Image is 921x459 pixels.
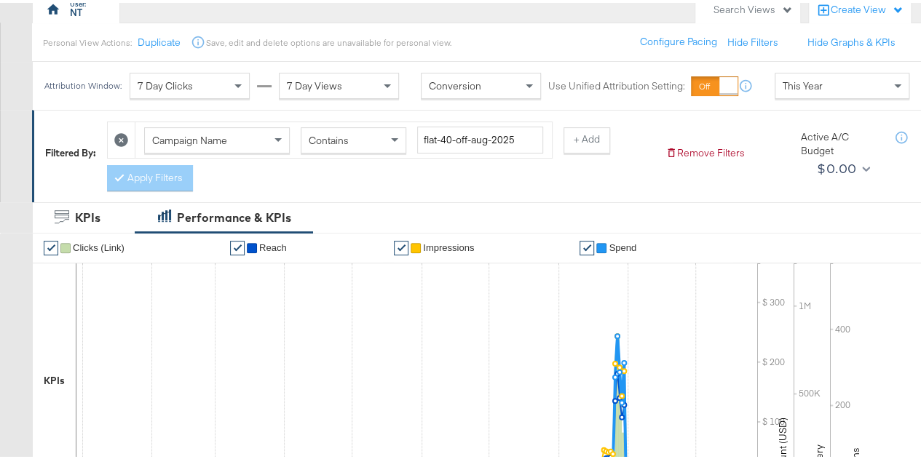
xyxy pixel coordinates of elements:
[44,371,65,385] div: KPIs
[44,238,58,252] a: ✔
[73,239,124,250] span: Clicks (Link)
[43,34,131,46] div: Personal View Actions:
[70,3,82,17] div: NT
[152,131,227,144] span: Campaign Name
[137,33,180,47] button: Duplicate
[801,127,881,154] div: Active A/C Budget
[259,239,287,250] span: Reach
[811,154,873,177] button: $0.00
[564,124,610,151] button: + Add
[630,26,727,52] button: Configure Pacing
[665,143,745,157] button: Remove Filters
[417,124,543,151] input: Enter a search term
[230,238,245,252] a: ✔
[423,239,474,250] span: Impressions
[609,239,636,250] span: Spend
[580,238,594,252] a: ✔
[548,76,685,90] label: Use Unified Attribution Setting:
[817,155,856,177] div: $0.00
[138,76,193,89] span: 7 Day Clicks
[75,207,100,223] div: KPIs
[205,34,451,46] div: Save, edit and delete options are unavailable for personal view.
[45,143,96,157] div: Filtered By:
[287,76,342,89] span: 7 Day Views
[44,78,122,88] div: Attribution Window:
[309,131,349,144] span: Contains
[429,76,481,89] span: Conversion
[727,33,778,47] button: Hide Filters
[783,76,823,89] span: This Year
[177,207,291,223] div: Performance & KPIs
[394,238,408,252] a: ✔
[807,33,896,47] button: Hide Graphs & KPIs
